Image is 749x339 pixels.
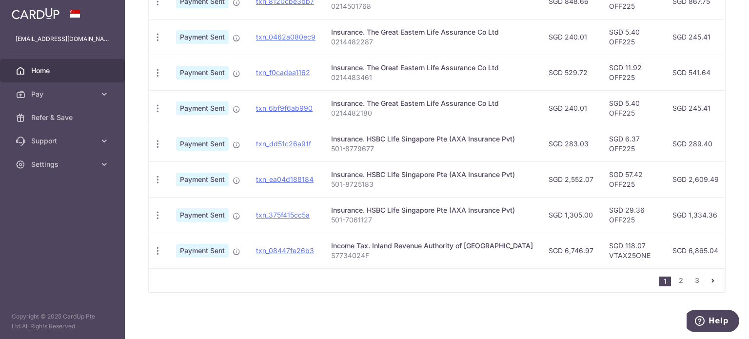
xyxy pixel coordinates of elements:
iframe: Opens a widget where you can find more information [687,310,739,334]
a: txn_ea04d188184 [256,175,314,183]
td: SGD 2,552.07 [541,161,601,197]
a: 3 [691,275,703,286]
img: CardUp [12,8,59,20]
span: Refer & Save [31,113,96,122]
div: Insurance. The Great Eastern Life Assurance Co Ltd [331,27,533,37]
p: S7734024F [331,251,533,260]
div: Insurance. HSBC LIfe Singapore Pte (AXA Insurance Pvt) [331,205,533,215]
span: Payment Sent [176,30,229,44]
a: txn_dd51c26a91f [256,140,311,148]
td: SGD 2,609.49 [665,161,727,197]
td: SGD 541.64 [665,55,727,90]
td: SGD 6.37 OFF225 [601,126,665,161]
p: 0214482287 [331,37,533,47]
td: SGD 6,865.04 [665,233,727,268]
td: SGD 6,746.97 [541,233,601,268]
span: Pay [31,89,96,99]
span: Home [31,66,96,76]
td: SGD 240.01 [541,90,601,126]
p: 0214483461 [331,73,533,82]
td: SGD 289.40 [665,126,727,161]
td: SGD 1,305.00 [541,197,601,233]
td: SGD 118.07 VTAX25ONE [601,233,665,268]
nav: pager [659,269,725,292]
p: 0214501768 [331,1,533,11]
div: Insurance. HSBC LIfe Singapore Pte (AXA Insurance Pvt) [331,170,533,179]
span: Payment Sent [176,101,229,115]
span: Support [31,136,96,146]
span: Settings [31,160,96,169]
span: Payment Sent [176,66,229,80]
td: SGD 57.42 OFF225 [601,161,665,197]
td: SGD 5.40 OFF225 [601,19,665,55]
td: SGD 283.03 [541,126,601,161]
span: Payment Sent [176,244,229,258]
a: txn_6bf9f6ab990 [256,104,313,112]
a: txn_f0cadea1162 [256,68,310,77]
p: 501-7061127 [331,215,533,225]
td: SGD 29.36 OFF225 [601,197,665,233]
span: Payment Sent [176,173,229,186]
a: txn_375f415cc5a [256,211,310,219]
span: Payment Sent [176,137,229,151]
td: SGD 1,334.36 [665,197,727,233]
div: Income Tax. Inland Revenue Authority of [GEOGRAPHIC_DATA] [331,241,533,251]
td: SGD 245.41 [665,19,727,55]
div: Insurance. The Great Eastern Life Assurance Co Ltd [331,99,533,108]
td: SGD 5.40 OFF225 [601,90,665,126]
p: 501-8779677 [331,144,533,154]
a: 2 [675,275,687,286]
span: Payment Sent [176,208,229,222]
p: 501-8725183 [331,179,533,189]
td: SGD 240.01 [541,19,601,55]
td: SGD 529.72 [541,55,601,90]
div: Insurance. The Great Eastern Life Assurance Co Ltd [331,63,533,73]
td: SGD 11.92 OFF225 [601,55,665,90]
p: 0214482180 [331,108,533,118]
a: txn_0462a080ec9 [256,33,315,41]
a: txn_08447fe26b3 [256,246,314,255]
td: SGD 245.41 [665,90,727,126]
li: 1 [659,277,671,286]
div: Insurance. HSBC LIfe Singapore Pte (AXA Insurance Pvt) [331,134,533,144]
p: [EMAIL_ADDRESS][DOMAIN_NAME] [16,34,109,44]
